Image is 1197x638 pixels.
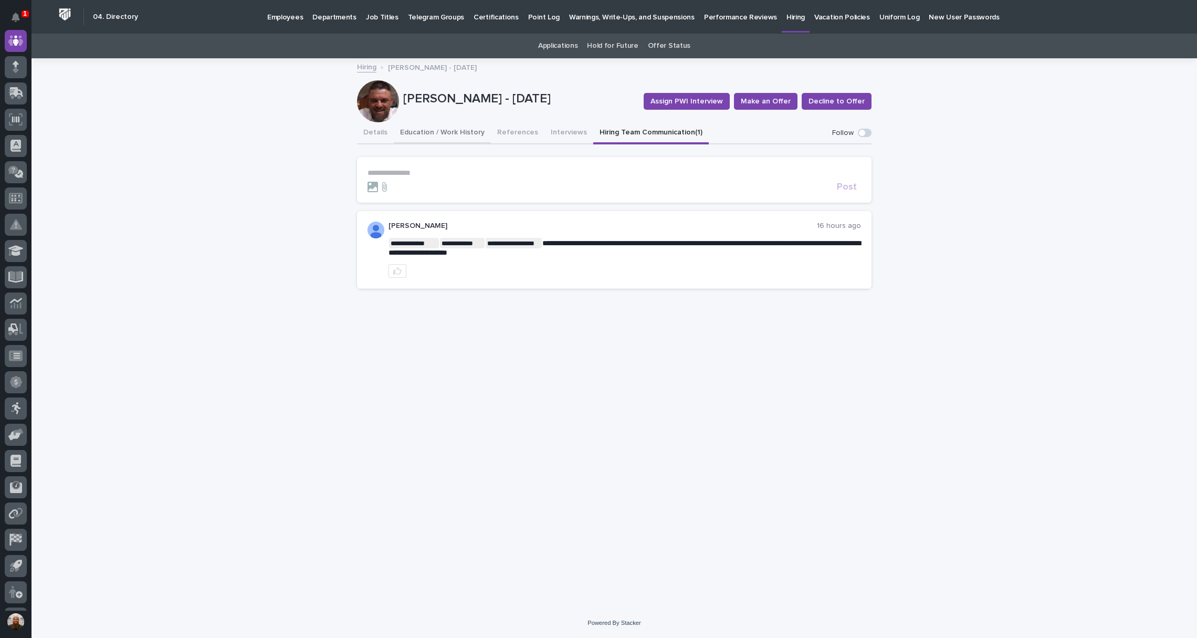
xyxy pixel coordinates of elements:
[13,13,27,29] div: Notifications1
[734,93,797,110] button: Make an Offer
[650,96,723,107] span: Assign PWI Interview
[357,122,394,144] button: Details
[808,96,865,107] span: Decline to Offer
[357,60,376,72] a: Hiring
[367,222,384,238] img: AOh14GiWKAYVPIbfHyIkyvX2hiPF8_WCcz-HU3nlZscn=s96-c
[55,5,75,24] img: Workspace Logo
[587,620,640,626] a: Powered By Stacker
[802,93,871,110] button: Decline to Offer
[544,122,593,144] button: Interviews
[403,91,635,107] p: [PERSON_NAME] - [DATE]
[832,129,854,138] p: Follow
[587,34,638,58] a: Hold for Future
[93,13,138,22] h2: 04. Directory
[491,122,544,144] button: References
[741,96,791,107] span: Make an Offer
[23,10,27,17] p: 1
[837,182,857,192] span: Post
[5,611,27,633] button: users-avatar
[5,6,27,28] button: Notifications
[648,34,690,58] a: Offer Status
[817,222,861,231] p: 16 hours ago
[644,93,730,110] button: Assign PWI Interview
[394,122,491,144] button: Education / Work History
[593,122,709,144] button: Hiring Team Communication (1)
[388,61,477,72] p: [PERSON_NAME] - [DATE]
[833,182,861,192] button: Post
[388,264,406,278] button: like this post
[538,34,577,58] a: Applications
[388,222,817,231] p: [PERSON_NAME]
